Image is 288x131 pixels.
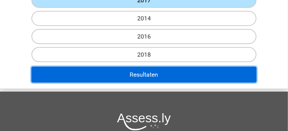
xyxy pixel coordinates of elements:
[117,113,171,131] img: Assessly logo
[31,11,257,26] label: 2014
[31,67,257,83] button: Resultaten
[31,47,257,62] label: 2018
[31,29,257,44] label: 2016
